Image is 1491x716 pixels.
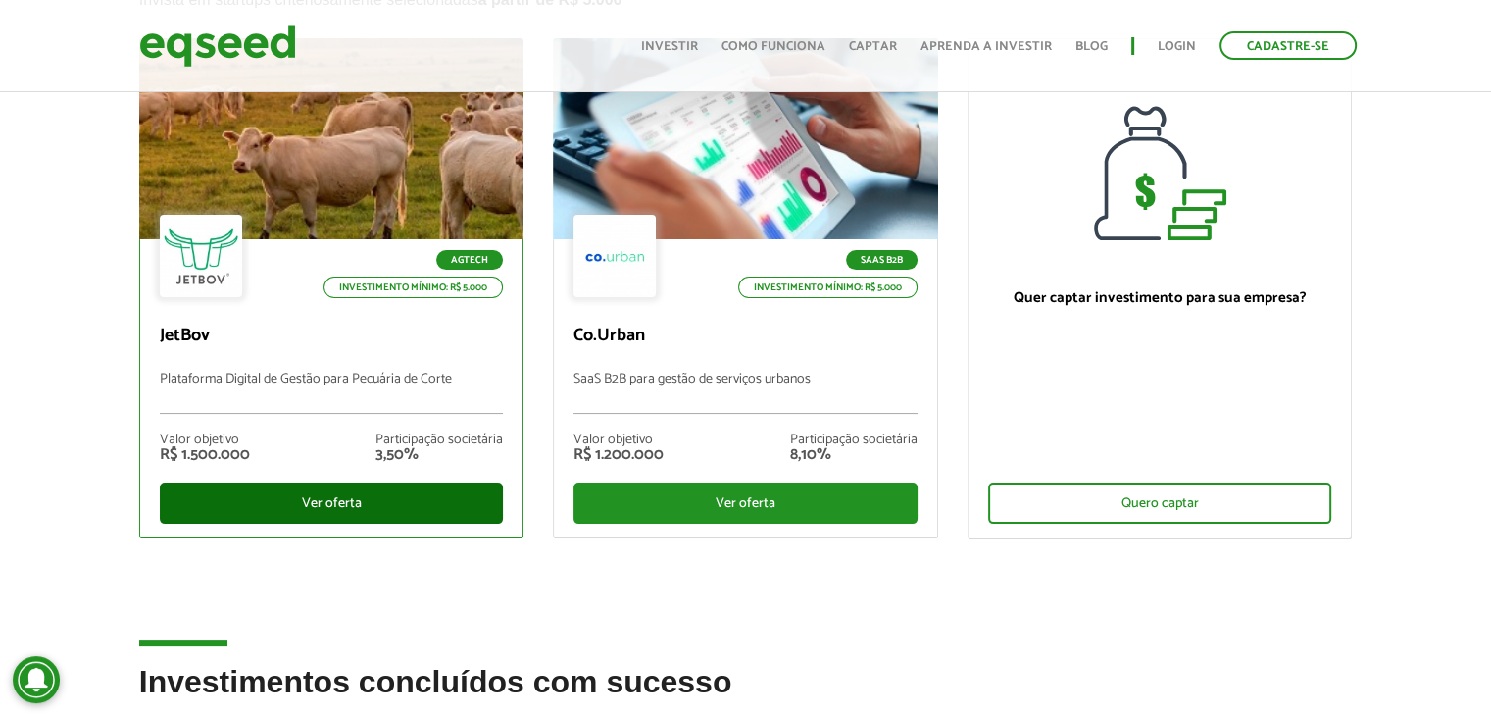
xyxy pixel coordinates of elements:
div: Ver oferta [573,483,918,524]
a: Investir [641,40,698,53]
a: Quer captar investimento para sua empresa? Quero captar [968,38,1353,539]
div: Participação societária [375,434,503,447]
div: Participação societária [790,434,918,447]
a: Cadastre-se [1219,31,1357,60]
p: SaaS B2B [846,250,918,270]
div: Valor objetivo [573,434,664,447]
div: Quero captar [988,483,1332,524]
p: Investimento mínimo: R$ 5.000 [323,277,503,298]
div: R$ 1.200.000 [573,447,664,463]
a: Captar [849,40,897,53]
a: Aprenda a investir [920,40,1052,53]
p: Investimento mínimo: R$ 5.000 [738,277,918,298]
div: Valor objetivo [160,434,250,447]
p: SaaS B2B para gestão de serviços urbanos [573,372,918,414]
a: Como funciona [721,40,825,53]
a: Login [1158,40,1196,53]
img: EqSeed [139,20,296,72]
p: JetBov [160,326,504,347]
a: Agtech Investimento mínimo: R$ 5.000 JetBov Plataforma Digital de Gestão para Pecuária de Corte V... [139,38,524,538]
a: Blog [1075,40,1108,53]
div: R$ 1.500.000 [160,447,250,463]
p: Plataforma Digital de Gestão para Pecuária de Corte [160,372,504,414]
p: Quer captar investimento para sua empresa? [988,289,1332,307]
a: SaaS B2B Investimento mínimo: R$ 5.000 Co.Urban SaaS B2B para gestão de serviços urbanos Valor ob... [553,38,938,538]
div: 8,10% [790,447,918,463]
div: Ver oferta [160,483,504,524]
p: Co.Urban [573,326,918,347]
p: Agtech [436,250,503,270]
div: 3,50% [375,447,503,463]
